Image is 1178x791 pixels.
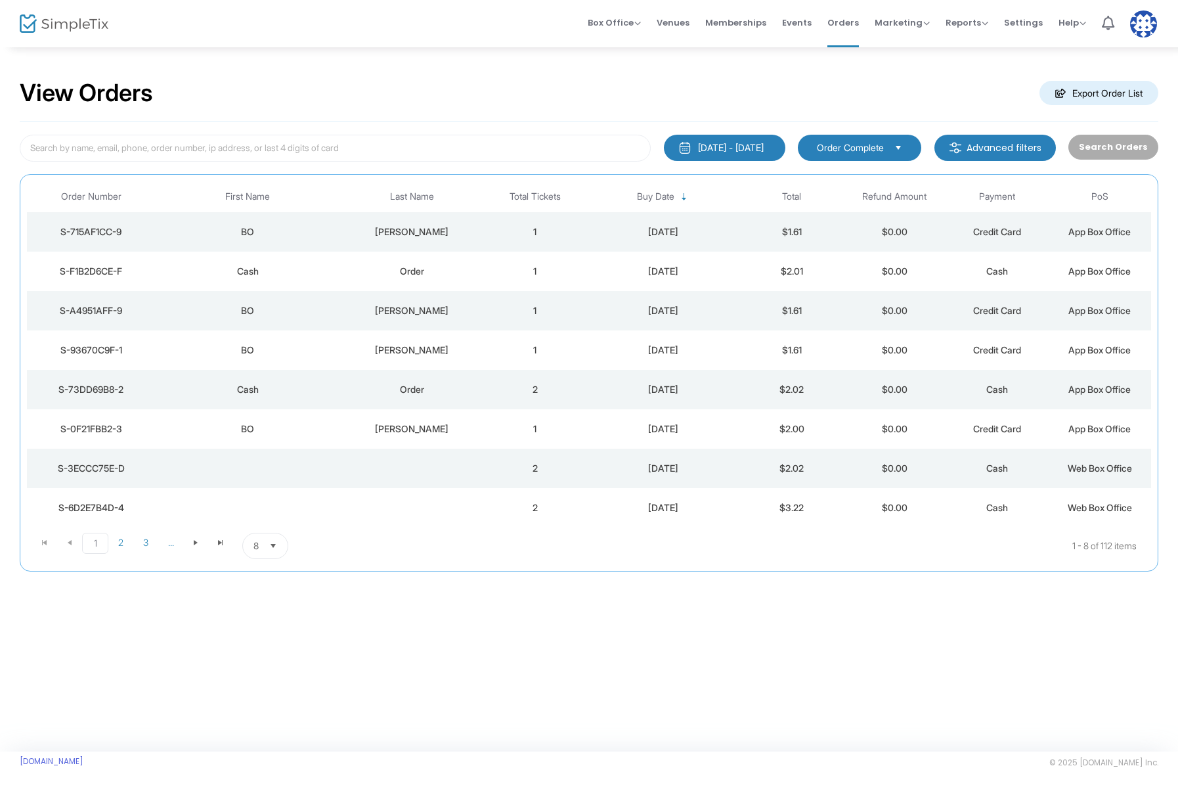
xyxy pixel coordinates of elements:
[1068,265,1131,277] span: App Box Office
[843,449,946,488] td: $0.00
[843,291,946,330] td: $0.00
[30,225,152,238] div: S-715AF1CC-9
[30,422,152,436] div: S-0F21FBB2-3
[264,533,282,558] button: Select
[843,252,946,291] td: $0.00
[484,212,586,252] td: 1
[30,265,152,278] div: S-F1B2D6CE-F
[827,6,859,39] span: Orders
[484,252,586,291] td: 1
[158,344,336,357] div: BO
[1068,502,1132,513] span: Web Box Office
[343,344,481,357] div: GIBSON
[343,383,481,396] div: Order
[590,304,737,317] div: 8/13/2025
[343,304,481,317] div: GIBSON
[741,252,843,291] td: $2.01
[484,291,586,330] td: 1
[590,422,737,436] div: 8/12/2025
[215,537,226,548] span: Go to the last page
[158,422,336,436] div: BO
[973,344,1021,355] span: Credit Card
[678,141,691,154] img: monthly
[979,191,1015,202] span: Payment
[973,305,1021,316] span: Credit Card
[889,141,907,155] button: Select
[843,409,946,449] td: $0.00
[253,539,259,553] span: 8
[30,501,152,514] div: S-6D2E7B4D-4
[843,181,946,212] th: Refund Amount
[741,291,843,330] td: $1.61
[1068,344,1131,355] span: App Box Office
[843,330,946,370] td: $0.00
[190,537,201,548] span: Go to the next page
[741,409,843,449] td: $2.00
[30,383,152,396] div: S-73DD69B8-2
[1068,463,1132,474] span: Web Box Office
[108,533,133,553] span: Page 2
[484,181,586,212] th: Total Tickets
[590,265,737,278] div: 8/13/2025
[1068,423,1131,434] span: App Box Office
[133,533,158,553] span: Page 3
[343,422,481,436] div: GIBSON
[946,16,988,29] span: Reports
[419,533,1137,559] kendo-pager-info: 1 - 8 of 112 items
[484,449,586,488] td: 2
[158,265,336,278] div: Cash
[590,383,737,396] div: 8/12/2025
[30,304,152,317] div: S-A4951AFF-9
[664,135,785,161] button: [DATE] - [DATE]
[741,370,843,409] td: $2.02
[158,304,336,317] div: BO
[741,449,843,488] td: $2.02
[973,423,1021,434] span: Credit Card
[986,502,1008,513] span: Cash
[843,212,946,252] td: $0.00
[986,265,1008,277] span: Cash
[1049,757,1158,768] span: © 2025 [DOMAIN_NAME] Inc.
[705,6,766,39] span: Memberships
[1004,6,1043,39] span: Settings
[27,181,1151,528] div: Data table
[698,141,764,154] div: [DATE] - [DATE]
[20,135,651,162] input: Search by name, email, phone, order number, ip address, or last 4 digits of card
[183,533,208,553] span: Go to the next page
[158,533,183,553] span: Page 4
[590,501,737,514] div: 8/12/2025
[20,756,83,767] a: [DOMAIN_NAME]
[208,533,233,553] span: Go to the last page
[343,225,481,238] div: GIBSON
[875,16,930,29] span: Marketing
[1091,191,1108,202] span: PoS
[30,462,152,475] div: S-3ECCC75E-D
[1039,81,1158,105] m-button: Export Order List
[843,370,946,409] td: $0.00
[590,344,737,357] div: 8/12/2025
[679,192,689,202] span: Sortable
[637,191,674,202] span: Buy Date
[30,344,152,357] div: S-93670C9F-1
[82,533,108,554] span: Page 1
[590,225,737,238] div: 8/13/2025
[1068,384,1131,395] span: App Box Office
[158,225,336,238] div: BO
[741,181,843,212] th: Total
[657,6,689,39] span: Venues
[741,212,843,252] td: $1.61
[1068,305,1131,316] span: App Box Office
[973,226,1021,237] span: Credit Card
[20,79,153,108] h2: View Orders
[1068,226,1131,237] span: App Box Office
[484,370,586,409] td: 2
[343,265,481,278] div: Order
[782,6,812,39] span: Events
[484,330,586,370] td: 1
[741,330,843,370] td: $1.61
[61,191,121,202] span: Order Number
[590,462,737,475] div: 8/12/2025
[390,191,434,202] span: Last Name
[225,191,270,202] span: First Name
[817,141,884,154] span: Order Complete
